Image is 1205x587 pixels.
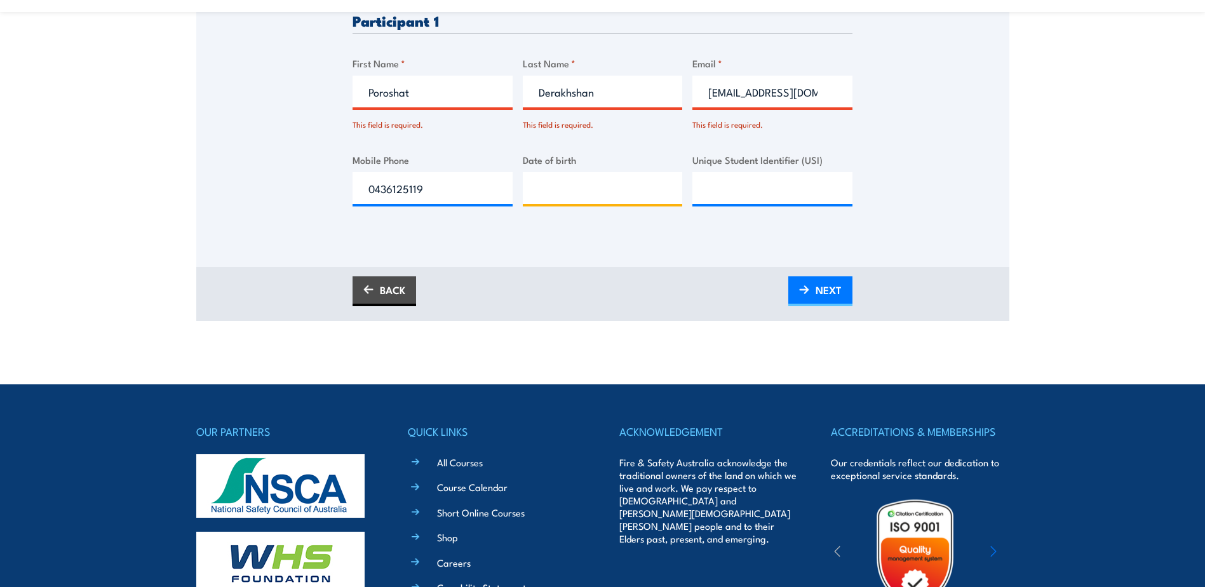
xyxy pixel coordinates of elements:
h4: ACKNOWLEDGEMENT [619,422,797,440]
label: Mobile Phone [353,152,513,167]
img: ewpa-logo [971,532,1082,576]
span: NEXT [816,273,842,307]
h4: QUICK LINKS [408,422,586,440]
a: Shop [437,530,458,544]
label: Last Name [523,56,683,71]
a: Careers [437,556,471,569]
h4: OUR PARTNERS [196,422,374,440]
p: Fire & Safety Australia acknowledge the traditional owners of the land on which we live and work.... [619,456,797,545]
p: Our credentials reflect our dedication to exceptional service standards. [831,456,1009,482]
label: Date of birth [523,152,683,167]
label: Email [692,56,852,71]
div: This field is required. [353,112,513,131]
img: nsca-logo-footer [196,454,365,518]
h3: Participant 1 [353,13,852,28]
a: NEXT [788,276,852,306]
a: Short Online Courses [437,506,525,519]
div: This field is required. [692,112,852,131]
label: Unique Student Identifier (USI) [692,152,852,167]
a: BACK [353,276,416,306]
a: Course Calendar [437,480,508,494]
h4: ACCREDITATIONS & MEMBERSHIPS [831,422,1009,440]
label: First Name [353,56,513,71]
a: All Courses [437,455,483,469]
div: This field is required. [523,112,683,131]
